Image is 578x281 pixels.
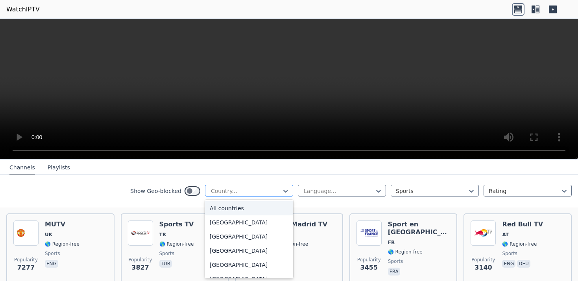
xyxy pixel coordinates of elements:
[517,260,530,268] p: deu
[9,160,35,175] button: Channels
[388,268,400,275] p: fra
[356,220,382,246] img: Sport en France
[159,220,194,228] h6: Sports TV
[45,260,58,268] p: eng
[45,241,79,247] span: 🌎 Region-free
[205,244,293,258] div: [GEOGRAPHIC_DATA]
[48,160,70,175] button: Playlists
[388,249,423,255] span: 🌎 Region-free
[502,241,537,247] span: 🌎 Region-free
[471,220,496,246] img: Red Bull TV
[13,220,39,246] img: MUTV
[388,220,451,236] h6: Sport en [GEOGRAPHIC_DATA]
[159,260,172,268] p: tur
[205,230,293,244] div: [GEOGRAPHIC_DATA]
[205,215,293,230] div: [GEOGRAPHIC_DATA]
[14,257,38,263] span: Popularity
[159,241,194,247] span: 🌎 Region-free
[45,250,60,257] span: sports
[159,231,166,238] span: TR
[273,220,327,228] h6: Real Madrid TV
[471,257,495,263] span: Popularity
[45,231,52,238] span: UK
[45,220,79,228] h6: MUTV
[388,239,395,246] span: FR
[205,258,293,272] div: [GEOGRAPHIC_DATA]
[131,263,149,272] span: 3827
[502,260,515,268] p: eng
[130,187,181,195] label: Show Geo-blocked
[388,258,403,264] span: sports
[360,263,378,272] span: 3455
[128,220,153,246] img: Sports TV
[17,263,35,272] span: 7277
[6,5,40,14] a: WatchIPTV
[357,257,381,263] span: Popularity
[502,231,509,238] span: AT
[502,250,517,257] span: sports
[159,250,174,257] span: sports
[475,263,492,272] span: 3140
[502,220,543,228] h6: Red Bull TV
[129,257,152,263] span: Popularity
[205,201,293,215] div: All countries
